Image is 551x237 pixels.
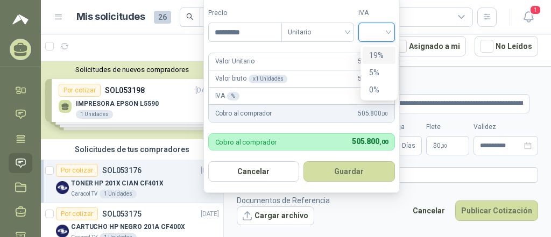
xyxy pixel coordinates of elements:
[455,200,538,221] button: Publicar Cotización
[154,11,171,24] span: 26
[358,8,395,18] label: IVA
[56,164,98,177] div: Por cotizar
[352,137,388,146] span: 505.800
[41,160,223,203] a: Por cotizarSOL053176[DATE] Company LogoTONER HP 201X CIAN CF401XCaracol TV1 Unidades
[71,190,97,198] p: Caracol TV
[215,109,272,119] p: Cobro al comprador
[426,122,469,132] label: Flete
[215,91,239,101] p: IVA
[215,139,277,146] p: Cobro al comprador
[41,139,223,160] div: Solicitudes de tus compradores
[76,9,145,25] h1: Mis solicitudes
[519,8,538,27] button: 1
[369,49,389,61] div: 19%
[102,210,142,218] p: SOL053175
[437,142,447,149] span: 0
[426,136,469,155] p: $ 0,00
[475,36,538,56] button: No Leídos
[56,207,98,220] div: Por cotizar
[249,75,288,83] div: x 1 Unidades
[358,56,388,67] span: 505.800
[358,109,388,119] span: 505.800
[215,74,288,84] p: Valor bruto
[186,13,194,20] span: search
[529,5,541,15] span: 1
[369,84,389,96] div: 0%
[433,142,437,149] span: $
[363,64,395,81] div: 5%
[402,137,415,155] span: Días
[208,8,281,18] label: Precio
[102,167,142,174] p: SOL053176
[71,178,164,189] p: TONER HP 201X CIAN CF401X
[45,66,219,74] button: Solicitudes de nuevos compradores
[288,24,348,40] span: Unitario
[363,81,395,98] div: 0%
[215,56,255,67] p: Valor Unitario
[388,36,466,56] button: Asignado a mi
[358,74,388,84] span: 505.800
[382,122,422,132] label: Entrega
[12,13,29,26] img: Logo peakr
[100,190,137,198] div: 1 Unidades
[208,161,300,182] button: Cancelar
[363,47,395,64] div: 19%
[237,195,330,206] p: Documentos de Referencia
[227,92,239,100] div: %
[237,206,314,226] button: Cargar archivo
[41,61,223,139] div: Solicitudes de nuevos compradoresPor cotizarSOL053198[DATE] IMPRESORA EPSON L55901 UnidadesPor co...
[369,67,389,78] div: 5%
[474,122,538,132] label: Validez
[71,222,185,232] p: CARTUCHO HP NEGRO 201A CF400X
[441,143,447,149] span: ,00
[201,209,219,219] p: [DATE]
[407,200,451,221] button: Cancelar
[379,139,388,146] span: ,00
[382,111,388,117] span: ,00
[201,166,219,176] p: [DATE]
[56,181,69,194] img: Company Logo
[303,161,395,182] button: Guardar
